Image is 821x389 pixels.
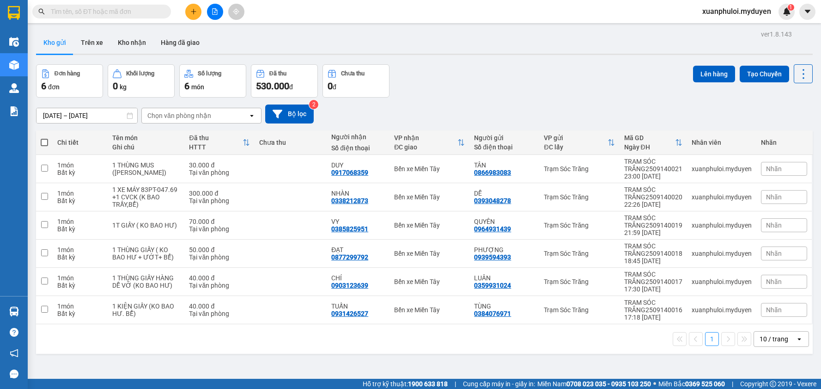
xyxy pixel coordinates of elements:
button: Trên xe [73,31,110,54]
button: Kho nhận [110,31,153,54]
span: caret-down [803,7,812,16]
div: Chưa thu [259,139,322,146]
div: Trạm Sóc Trăng [544,250,614,257]
button: caret-down [799,4,815,20]
div: Bến xe Miền Tây [394,306,465,314]
div: Tại văn phòng [189,169,249,176]
span: copyright [770,381,776,387]
div: TRẠM SÓC TRĂNG2509140017 [624,271,682,285]
div: Trạm Sóc Trăng [544,278,614,285]
div: TRẠM SÓC TRĂNG2509140019 [624,214,682,229]
span: món [191,83,204,91]
div: NHÀN [331,190,385,197]
th: Toggle SortBy [539,130,619,155]
div: 18:45 [DATE] [624,257,682,265]
div: Đã thu [189,134,242,142]
img: warehouse-icon [9,83,19,93]
sup: 2 [309,100,318,109]
div: Chi tiết [57,139,103,146]
th: Toggle SortBy [620,130,687,155]
div: QUYÊN [474,218,535,225]
span: đ [289,83,293,91]
span: đ [333,83,336,91]
span: file-add [212,8,218,15]
span: | [455,379,456,389]
button: Hàng đã giao [153,31,207,54]
button: 1 [705,332,719,346]
button: Kho gửi [36,31,73,54]
div: Đã thu [269,70,286,77]
div: Tại văn phòng [189,197,249,204]
input: Tìm tên, số ĐT hoặc mã đơn [51,6,160,17]
div: Bất kỳ [57,225,103,233]
div: Người nhận [331,133,385,141]
div: Bất kỳ [57,197,103,204]
div: 1 KIỆN GIẤY (KO BAO HƯ. BỂ) [112,303,180,317]
div: Bất kỳ [57,253,103,261]
div: Bất kỳ [57,310,103,317]
span: 1 [789,4,792,11]
span: notification [10,349,18,358]
span: Miền Bắc [658,379,725,389]
span: Nhãn [766,193,782,201]
span: Nhãn [766,165,782,173]
span: question-circle [10,328,18,337]
input: Select a date range. [36,108,137,123]
div: 0384076971 [474,310,511,317]
button: Tạo Chuyến [740,66,789,82]
span: Hỗ trợ kỹ thuật: [363,379,448,389]
div: Bến xe Miền Tây [394,193,465,201]
div: Nhân viên [692,139,752,146]
button: Đã thu530.000đ [251,64,318,98]
div: HTTT [189,143,242,151]
button: Bộ lọc [265,105,314,123]
div: Mã GD [624,134,675,142]
div: 22:26 [DATE] [624,201,682,208]
div: 300.000 đ [189,190,249,197]
span: 530.000 [256,80,289,92]
span: Nhãn [766,250,782,257]
div: 17:30 [DATE] [624,285,682,293]
div: VP nhận [394,134,457,142]
span: | [732,379,733,389]
button: Lên hàng [693,66,735,82]
div: 1 XE MÁY 83PT-047.69 +1 CVCK (K BAO TRẦY,BỂ) [112,186,180,208]
div: 17:18 [DATE] [624,314,682,321]
div: ver 1.8.143 [761,29,792,39]
span: kg [120,83,127,91]
div: DỄ [474,190,535,197]
span: 6 [41,80,46,92]
th: Toggle SortBy [389,130,469,155]
div: 0917068359 [331,169,368,176]
span: aim [233,8,239,15]
span: đơn [48,83,60,91]
div: 0385825951 [331,225,368,233]
svg: open [248,112,255,119]
div: 0939594393 [474,253,511,261]
span: Nhãn [766,222,782,229]
div: Chọn văn phòng nhận [147,111,211,120]
div: Bến xe Miền Tây [394,250,465,257]
span: ⚪️ [653,382,656,386]
div: Ngày ĐH [624,143,675,151]
div: 0338212873 [331,197,368,204]
img: logo-vxr [8,6,20,20]
div: 70.000 đ [189,218,249,225]
div: TRẠM SÓC TRĂNG2509140016 [624,299,682,314]
div: 1 món [57,218,103,225]
span: message [10,370,18,378]
div: 40.000 đ [189,274,249,282]
div: Trạm Sóc Trăng [544,165,614,173]
div: 0964931439 [474,225,511,233]
button: aim [228,4,244,20]
img: solution-icon [9,106,19,116]
img: warehouse-icon [9,37,19,47]
div: 1 THÙNG GIẤY ( KO BAO HƯ + ƯỚT+ BỂ) [112,246,180,261]
div: Bất kỳ [57,169,103,176]
div: CHÍ [331,274,385,282]
img: warehouse-icon [9,60,19,70]
div: TRẠM SÓC TRĂNG2509140020 [624,186,682,201]
div: Số điện thoại [474,143,535,151]
div: 1 món [57,246,103,253]
div: 1 THÙNG MUS (KO BAO HƯ) [112,161,180,176]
